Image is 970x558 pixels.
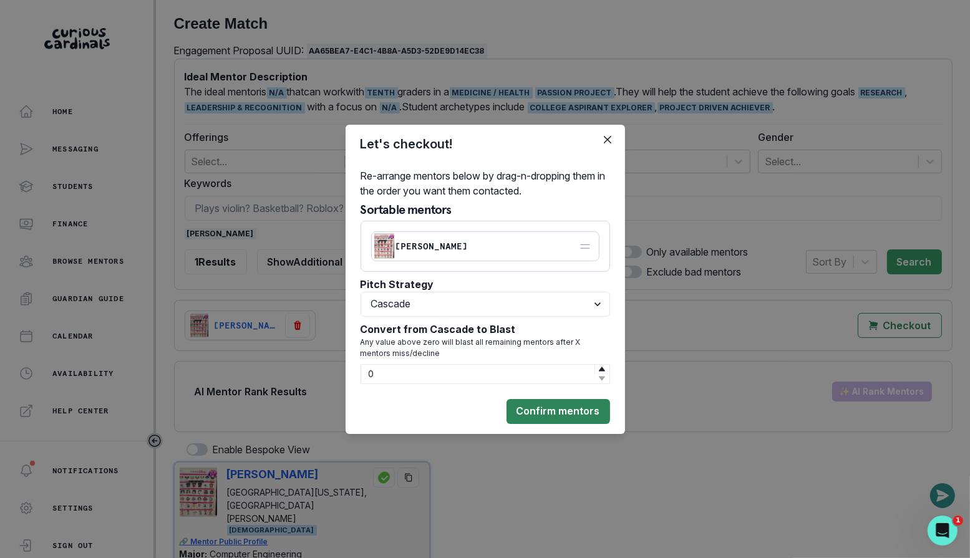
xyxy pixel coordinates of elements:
header: Let's checkout! [346,125,625,163]
p: Pitch Strategy [361,277,610,292]
p: Convert from Cascade to Blast [361,322,610,337]
button: Confirm mentors [507,399,610,424]
p: Re-arrange mentors below by drag-n-dropping them in the order you want them contacted. [361,168,610,203]
div: Picture of Andrew Pagan[PERSON_NAME] [371,231,599,261]
iframe: Intercom live chat [928,516,958,546]
button: Close [598,130,618,150]
p: Any value above zero will blast all remaining mentors after X mentors miss/decline [361,337,610,364]
p: Sortable mentors [361,203,610,221]
img: Picture of Andrew Pagan [374,233,394,259]
span: 1 [953,516,963,526]
p: [PERSON_NAME] [395,241,468,251]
